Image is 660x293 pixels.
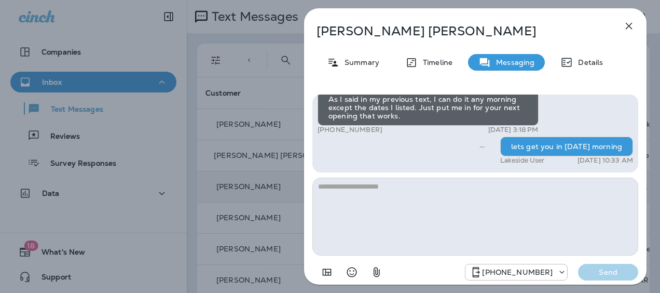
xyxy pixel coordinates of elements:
p: [PHONE_NUMBER] [482,268,553,276]
p: [PERSON_NAME] [PERSON_NAME] [317,24,600,38]
p: [PHONE_NUMBER] [318,126,382,134]
p: [DATE] 10:33 AM [577,156,633,165]
p: Timeline [418,58,452,66]
p: Details [573,58,603,66]
p: Messaging [491,58,534,66]
div: lets get you in [DATE] morning [500,137,633,156]
button: Add in a premade template [317,262,337,283]
span: Sent [479,141,485,151]
p: [DATE] 3:18 PM [488,126,539,134]
p: Lakeside User [500,156,545,165]
div: As I said in my previous text, I can do it any morning except the dates I listed. Just put me in ... [318,89,539,126]
p: Summary [339,58,379,66]
button: Select an emoji [341,262,362,283]
div: +1 (928) 232-1970 [465,266,567,278]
